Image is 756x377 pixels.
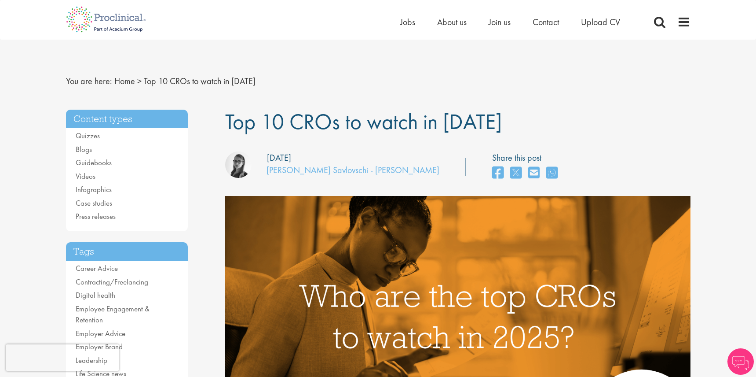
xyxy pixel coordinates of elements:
a: Press releases [76,211,116,221]
a: Guidebooks [76,158,112,167]
span: > [137,75,142,87]
span: Top 10 CROs to watch in [DATE] [144,75,256,87]
a: Contact [533,16,559,28]
a: Join us [489,16,511,28]
label: Share this post [492,152,562,164]
a: Employer Brand [76,342,123,351]
h3: Tags [66,242,188,261]
a: share on facebook [492,164,504,183]
a: Quizzes [76,131,100,140]
iframe: reCAPTCHA [6,344,119,371]
a: Career Advice [76,263,118,273]
span: Top 10 CROs to watch in [DATE] [225,107,502,136]
a: share on whats app [546,164,558,183]
h3: Content types [66,110,188,129]
a: [PERSON_NAME] Savlovschi - [PERSON_NAME] [267,164,439,176]
a: Blogs [76,144,92,154]
a: Case studies [76,198,112,208]
a: About us [437,16,467,28]
div: [DATE] [267,152,291,164]
span: You are here: [66,75,112,87]
img: Theodora Savlovschi - Wicks [225,152,252,178]
a: Infographics [76,185,112,194]
a: Contracting/Freelancing [76,277,148,287]
a: Videos [76,171,95,181]
a: share on twitter [510,164,522,183]
img: Chatbot [727,348,754,375]
a: Employee Engagement & Retention [76,304,150,325]
a: breadcrumb link [114,75,135,87]
a: Jobs [400,16,415,28]
a: Digital health [76,290,115,300]
a: Upload CV [581,16,620,28]
a: Employer Advice [76,329,125,338]
a: share on email [528,164,540,183]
